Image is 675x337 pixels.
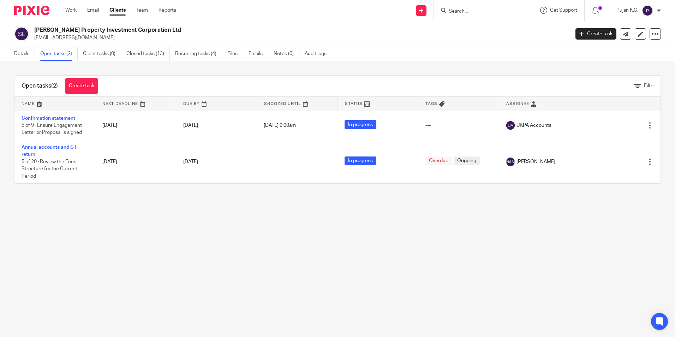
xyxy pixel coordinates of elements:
[175,47,222,61] a: Recurring tasks (4)
[550,8,577,13] span: Get Support
[264,102,301,106] span: Snoozed Until
[425,102,437,106] span: Tags
[22,123,82,135] span: 5 of 9 · Ensure Engagement Letter or Proposal is signed
[22,159,77,179] span: 5 of 20 · Review the Fees Structure for the Current Period
[516,158,555,165] span: [PERSON_NAME]
[516,122,551,129] span: UKPA Accounts
[95,111,176,140] td: [DATE]
[183,123,198,128] span: [DATE]
[22,145,77,157] a: Annual accounts and CT return
[40,47,78,61] a: Open tasks (2)
[644,83,655,88] span: Filter
[425,156,452,165] span: Overdue
[14,47,35,61] a: Details
[345,156,376,165] span: In progress
[14,6,49,15] img: Pixie
[87,7,99,14] a: Email
[305,47,332,61] a: Audit logs
[22,116,75,121] a: Confirmation statement
[109,7,126,14] a: Clients
[126,47,170,61] a: Closed tasks (13)
[51,83,58,89] span: (2)
[448,8,512,15] input: Search
[183,159,198,164] span: [DATE]
[345,102,363,106] span: Status
[249,47,268,61] a: Emails
[642,5,653,16] img: svg%3E
[227,47,243,61] a: Files
[264,123,296,128] span: [DATE] 9:00am
[274,47,299,61] a: Notes (0)
[575,28,616,40] a: Create task
[14,26,29,41] img: svg%3E
[22,82,58,90] h1: Open tasks
[34,34,565,41] p: [EMAIL_ADDRESS][DOMAIN_NAME]
[345,120,376,129] span: In progress
[34,26,459,34] h2: [PERSON_NAME] Property Investment Corporation Ltd
[159,7,176,14] a: Reports
[95,140,176,183] td: [DATE]
[65,7,77,14] a: Work
[616,7,638,14] p: Pujan K.C.
[506,158,515,166] img: svg%3E
[65,78,98,94] a: Create task
[425,122,492,129] div: ---
[506,121,515,130] img: svg%3E
[83,47,121,61] a: Client tasks (0)
[454,156,480,165] span: Ongoing
[136,7,148,14] a: Team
